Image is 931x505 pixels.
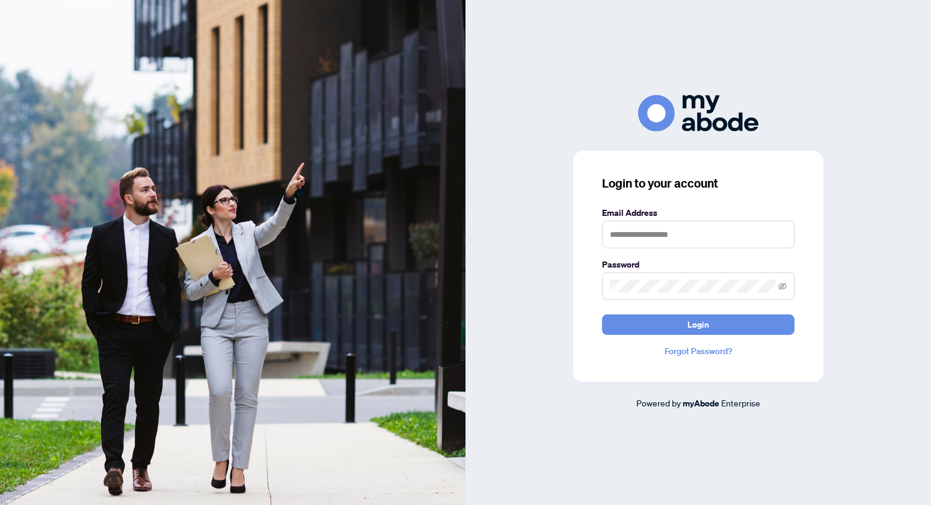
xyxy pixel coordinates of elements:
[683,397,719,410] a: myAbode
[778,282,787,290] span: eye-invisible
[638,95,758,132] img: ma-logo
[602,344,794,358] a: Forgot Password?
[687,315,709,334] span: Login
[602,258,794,271] label: Password
[636,397,681,408] span: Powered by
[602,175,794,192] h3: Login to your account
[721,397,760,408] span: Enterprise
[602,206,794,219] label: Email Address
[602,314,794,335] button: Login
